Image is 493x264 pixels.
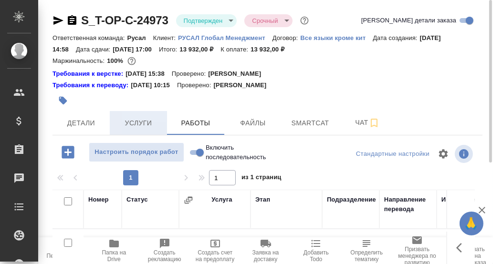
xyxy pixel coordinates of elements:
button: Скопировать ссылку [66,15,78,26]
button: Призвать менеджера по развитию [392,237,442,264]
p: Дата сдачи: [76,46,113,53]
div: Направление перевода [384,195,432,214]
div: Услуга [211,195,232,204]
svg: Подписаться [368,117,380,129]
span: Пересчитать [46,253,80,259]
button: Добавить работу [55,142,81,162]
span: Настроить таблицу [432,142,455,165]
p: 13 932,00 ₽ [179,46,220,53]
button: Добавить Todo [291,237,341,264]
button: Сгруппировать [184,195,193,205]
button: Здесь прячутся важные кнопки [451,236,473,259]
span: [PERSON_NAME] детали заказа [361,16,456,25]
p: Маржинальность: [52,57,107,64]
div: Исполнитель [441,195,483,204]
p: Проверено: [172,69,209,79]
p: Клиент: [153,34,178,41]
p: 13 932,00 ₽ [251,46,292,53]
p: [DATE] 10:15 [131,81,177,90]
div: Подтвержден [244,14,292,27]
button: Определить тематику [341,237,392,264]
div: Нажми, чтобы открыть папку с инструкцией [52,69,126,79]
span: Чат [345,117,390,129]
button: Заявка на доставку [241,237,291,264]
span: из 1 страниц [241,172,282,185]
button: 0.00 RUB; [126,55,138,67]
div: Подтвержден [176,14,237,27]
button: Добавить тэг [52,90,73,111]
p: Дата создания: [373,34,420,41]
span: Детали [58,117,104,129]
span: Добавить Todo [296,249,336,263]
p: 100% [107,57,126,64]
p: Все языки кроме кит [300,34,373,41]
button: 🙏 [460,212,483,235]
span: Smartcat [287,117,333,129]
p: [DATE] 17:00 [113,46,159,53]
span: Папка на Drive [94,249,134,263]
span: 🙏 [463,213,480,234]
div: split button [354,147,432,162]
div: Номер [88,195,109,204]
span: Работы [173,117,219,129]
span: Определить тематику [347,249,386,263]
span: Заявка на доставку [246,249,285,263]
span: Файлы [230,117,276,129]
div: Статус [126,195,148,204]
a: Требования к переводу: [52,81,131,90]
span: Создать счет на предоплату [196,249,235,263]
span: Посмотреть информацию [455,145,475,163]
div: Нажми, чтобы открыть папку с инструкцией [52,81,131,90]
button: Папка на Drive [89,237,139,264]
p: К оплате: [220,46,251,53]
button: Создать рекламацию [139,237,190,264]
button: Срочный [249,17,281,25]
p: Договор: [273,34,301,41]
p: Итого: [159,46,179,53]
p: Ответственная команда: [52,34,127,41]
a: S_T-OP-C-24973 [81,14,168,27]
button: Пересчитать [38,237,89,264]
span: Настроить порядок работ [94,147,179,158]
span: Создать рекламацию [145,249,184,263]
a: Требования к верстке: [52,69,126,79]
p: [PERSON_NAME] [208,69,268,79]
button: Скопировать ссылку на оценку заказа [442,237,493,264]
p: РУСАЛ Глобал Менеджмент [178,34,273,41]
a: Все языки кроме кит [300,33,373,41]
div: Подразделение [327,195,376,204]
p: Русал [127,34,153,41]
span: Услуги [115,117,161,129]
p: Редактура [255,236,317,246]
div: 2.1 [88,236,117,246]
button: Создать счет на предоплату [190,237,241,264]
button: Скопировать ссылку для ЯМессенджера [52,15,64,26]
p: [PERSON_NAME] [213,81,273,90]
button: Настроить порядок работ [89,142,184,162]
div: Этап [255,195,270,204]
p: Проверено: [177,81,214,90]
a: РУСАЛ Глобал Менеджмент [178,33,273,41]
p: [DATE] 15:38 [126,69,172,79]
button: Подтвержден [181,17,226,25]
button: Доп статусы указывают на важность/срочность заказа [298,14,311,27]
